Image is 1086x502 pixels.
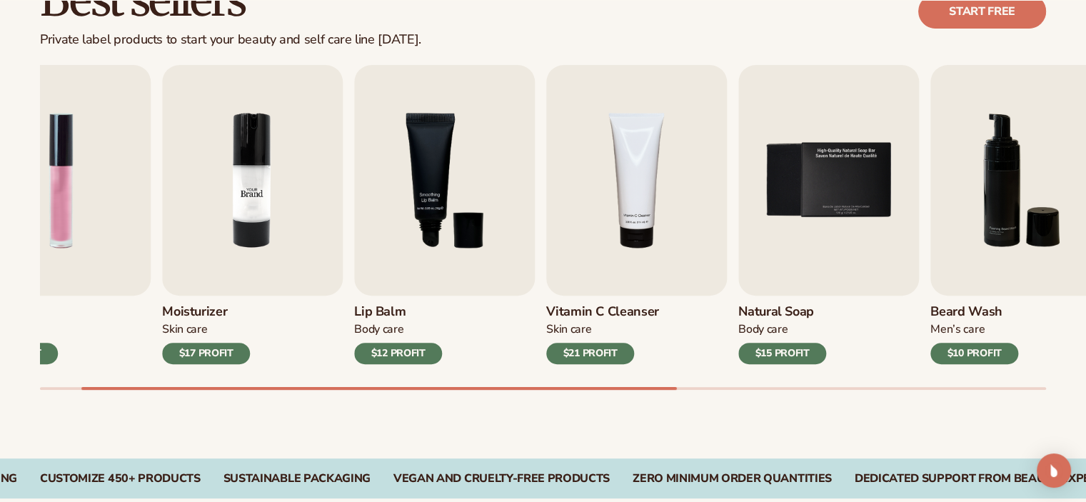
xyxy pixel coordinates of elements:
[738,304,826,320] h3: Natural Soap
[162,322,250,337] div: Skin Care
[223,472,371,486] div: SUSTAINABLE PACKAGING
[738,343,826,364] div: $15 PROFIT
[162,304,250,320] h3: Moisturizer
[1037,453,1071,488] div: Open Intercom Messenger
[930,343,1018,364] div: $10 PROFIT
[162,65,343,364] a: 2 / 9
[930,322,1018,337] div: Men’s Care
[546,65,727,364] a: 4 / 9
[738,65,919,364] a: 5 / 9
[40,472,201,486] div: CUSTOMIZE 450+ PRODUCTS
[633,472,832,486] div: ZERO MINIMUM ORDER QUANTITIES
[162,65,343,296] img: Shopify Image 6
[546,304,659,320] h3: Vitamin C Cleanser
[930,304,1018,320] h3: Beard Wash
[354,343,442,364] div: $12 PROFIT
[40,32,421,48] div: Private label products to start your beauty and self care line [DATE].
[354,322,442,337] div: Body Care
[546,343,634,364] div: $21 PROFIT
[738,322,826,337] div: Body Care
[354,304,442,320] h3: Lip Balm
[162,343,250,364] div: $17 PROFIT
[546,322,659,337] div: Skin Care
[354,65,535,364] a: 3 / 9
[393,472,610,486] div: VEGAN AND CRUELTY-FREE PRODUCTS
